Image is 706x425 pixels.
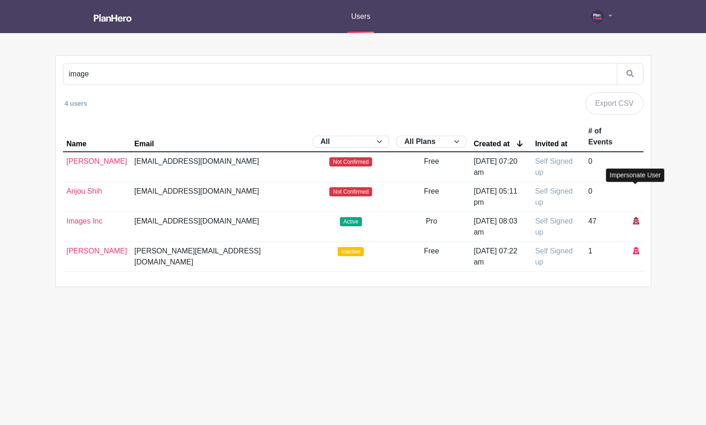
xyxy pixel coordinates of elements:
div: Invited at [535,140,567,148]
td: [PERSON_NAME][EMAIL_ADDRESS][DOMAIN_NAME] [131,242,309,272]
th: # of Events [585,122,629,152]
td: [DATE] 07:22 am [470,242,531,272]
td: 47 [585,212,629,242]
td: 0 [585,152,629,182]
td: Free [393,182,470,212]
input: Search by name or email... [63,63,617,85]
span: Active [340,217,362,226]
a: Name [67,140,127,148]
small: 4 users [65,100,87,107]
span: Inactive [338,247,364,256]
td: 1 [585,242,629,272]
td: Pro [393,212,470,242]
span: Not Confirmed [329,187,372,196]
td: [DATE] 08:03 am [470,212,531,242]
div: Impersonate User [606,168,665,182]
span: Not Confirmed [329,157,372,167]
td: [EMAIL_ADDRESS][DOMAIN_NAME] [131,152,309,182]
a: Created at [474,140,528,148]
a: [PERSON_NAME] [67,157,127,165]
td: [DATE] 07:20 am [470,152,531,182]
td: [EMAIL_ADDRESS][DOMAIN_NAME] [131,212,309,242]
span: Self Signed up [535,157,573,176]
span: Self Signed up [535,217,573,236]
img: PH-Logo-Circle-Centered-Purple.jpg [590,9,605,24]
img: logo_white-6c42ec7e38ccf1d336a20a19083b03d10ae64f83f12c07503d8b9e83406b4c7d.svg [94,14,132,22]
a: [PERSON_NAME] [67,247,127,255]
span: Self Signed up [535,187,573,206]
span: Users [351,12,370,20]
div: Name [67,140,87,148]
td: 0 [585,182,629,212]
div: Created at [474,140,510,148]
td: Free [393,242,470,272]
a: Anjou Shih [67,187,102,195]
div: Email [134,140,154,148]
td: Free [393,152,470,182]
td: [EMAIL_ADDRESS][DOMAIN_NAME] [131,182,309,212]
a: Images Inc [67,217,103,225]
td: [DATE] 05:11 pm [470,182,531,212]
a: Export CSV [585,92,643,115]
span: Self Signed up [535,247,573,266]
a: Invited at [535,140,581,148]
a: Email [134,140,305,148]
